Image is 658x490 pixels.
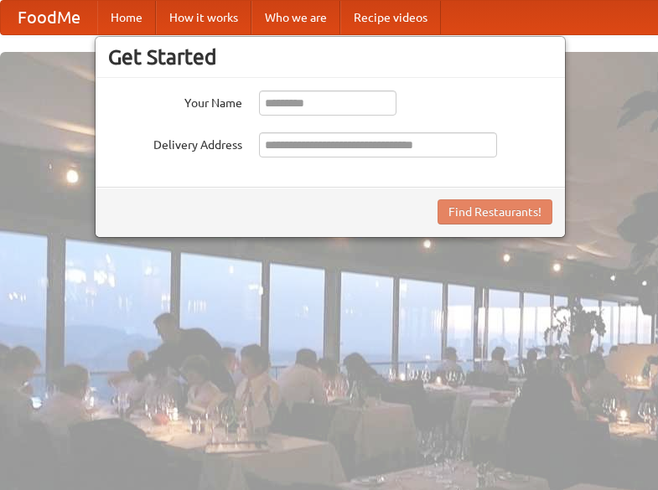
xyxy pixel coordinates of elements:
[1,1,97,34] a: FoodMe
[156,1,251,34] a: How it works
[438,199,552,224] button: Find Restaurants!
[108,44,552,70] h3: Get Started
[251,1,340,34] a: Who we are
[108,132,242,153] label: Delivery Address
[340,1,441,34] a: Recipe videos
[97,1,156,34] a: Home
[108,90,242,111] label: Your Name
